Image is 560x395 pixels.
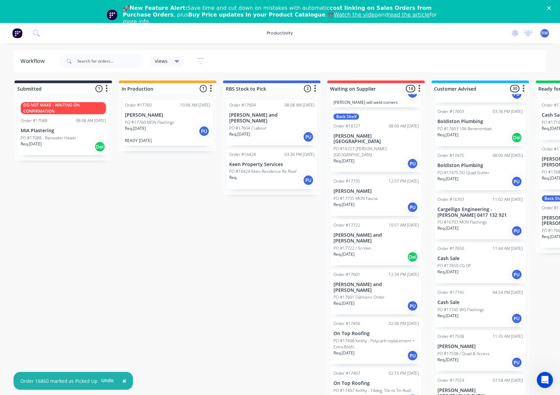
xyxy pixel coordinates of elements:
[21,135,76,141] p: PO #17088 - Rainwater Heads
[21,128,106,134] p: MIA Plastering
[284,152,315,158] div: 03:36 PM [DATE]
[188,11,325,18] b: Buy Price updates in your Product Catalogue
[493,196,523,203] div: 11:02 AM [DATE]
[333,321,360,327] div: Order #17406
[537,372,553,388] iframe: Intercom live chat
[512,176,522,187] div: PU
[303,175,314,186] div: PU
[438,300,523,305] p: Cash Sale
[333,158,354,164] p: Req. [DATE]
[333,146,419,158] p: PO #16727 [PERSON_NAME][GEOGRAPHIC_DATA]
[407,158,418,169] div: PU
[180,102,210,108] div: 10:06 AM [DATE]
[493,246,523,252] div: 11:44 AM [DATE]
[333,245,371,251] p: PO #17722 / Screws
[125,112,210,118] p: [PERSON_NAME]
[493,109,523,115] div: 03:36 PM [DATE]
[125,125,146,132] p: Req. [DATE]
[438,119,523,124] p: Boldiston Plumbing
[438,377,465,384] div: Order #17559
[333,222,360,228] div: Order #17722
[229,125,266,131] p: PO #17604 / Labour
[333,188,419,194] p: [PERSON_NAME]
[123,5,432,18] b: cost linking on Sales Orders from Purchase Orders
[333,272,360,278] div: Order #17601
[438,307,484,313] p: PO #17745 WG Flashings
[512,89,522,99] div: PU
[547,6,554,10] div: Close
[435,194,526,240] div: Order #1670311:02 AM [DATE]Cargelligo Engineering - [PERSON_NAME] 0417 132 921PO #16703 MON Flash...
[107,9,117,20] img: Profile image for Team
[199,126,210,137] div: PU
[435,331,526,371] div: Order #1750811:35 AM [DATE][PERSON_NAME]PO #17508 / Quad & AccessReq.[DATE]PU
[94,141,105,152] div: Del
[389,178,419,184] div: 12:57 PM [DATE]
[122,99,213,146] div: Order #1776010:06 AM [DATE][PERSON_NAME]PO #17760 MON FlashingsReq.[DATE]PUREADY [DATE]
[438,176,459,182] p: Req. [DATE]
[407,301,418,311] div: PU
[438,246,465,252] div: Order #17650
[115,373,133,389] button: Close
[227,149,317,189] div: Order #1642403:36 PM [DATE]Keen Property ServicesPO #16424 Keen Residence Re-RoofReq.PU
[542,30,548,36] span: RW
[438,289,465,296] div: Order #17745
[229,152,256,158] div: Order #16424
[229,131,250,137] p: Req. [DATE]
[12,28,22,38] img: Factory
[77,54,144,68] input: Search for orders...
[333,100,419,105] p: [PERSON_NAME] will weld corners
[333,232,419,244] p: [PERSON_NAME] and [PERSON_NAME]
[407,202,418,213] div: PU
[333,178,360,184] div: Order #17735
[438,225,459,231] p: Req. [DATE]
[333,195,377,202] p: PO #17735 MON Fascia
[333,380,419,386] p: On Top Roofing
[389,222,419,228] div: 10:51 AM [DATE]
[333,282,419,293] p: [PERSON_NAME] and [PERSON_NAME]
[333,370,360,376] div: Order #17407
[333,202,354,208] p: Req. [DATE]
[438,357,459,363] p: Req. [DATE]
[334,11,378,18] a: Watch the video
[512,357,522,368] div: PU
[130,5,188,11] b: New Feature Alert:
[331,318,422,364] div: Order #1740602:06 PM [DATE]On Top RoofingPO #17406 Keithy - Polycarb replacement + Extra RoofsReq...
[331,111,422,172] div: Back ShelfOrder #1672708:00 AM [DATE][PERSON_NAME][GEOGRAPHIC_DATA]PO #16727 [PERSON_NAME][GEOGRA...
[333,251,354,257] p: Req. [DATE]
[512,132,522,143] div: Del
[227,99,317,145] div: Order #1760408:08 AM [DATE][PERSON_NAME] and [PERSON_NAME]PO #17604 / LabourReq.[DATE]PU
[389,272,419,278] div: 12:39 PM [DATE]
[21,141,42,147] p: Req. [DATE]
[20,377,98,385] div: Order 16860 marked as Picked Up
[435,287,526,327] div: Order #1774504:54 PM [DATE]Cash SalePO #17745 WG FlashingsReq.[DATE]PU
[389,123,419,129] div: 08:00 AM [DATE]
[438,132,459,138] p: Req. [DATE]
[333,300,354,306] p: Req. [DATE]
[438,263,471,269] p: PO #17650 CG DP
[435,106,526,146] div: Order #1760303:36 PM [DATE]Boldiston PlumbingPO #17603 106 BenerembahReq.[DATE]Del
[76,118,106,124] div: 08:08 AM [DATE]
[18,99,109,155] div: DO NOT MAKE - WAITING ON CONFIRMATIONOrder #1708808:08 AM [DATE]MIA PlasteringPO #17088 - Rainwat...
[333,338,419,350] p: PO #17406 Keithy - Polycarb replacement + Extra Roofs
[512,269,522,280] div: PU
[435,150,526,190] div: Order #1747508:09 AM [DATE]Boldiston PlumbingPO #17475 DO Quad GutterReq.[DATE]PU
[438,351,490,357] p: PO #17508 / Quad & Access
[438,153,465,159] div: Order #17475
[438,333,465,340] div: Order #17508
[125,102,152,108] div: Order #17760
[438,170,490,176] p: PO #17475 DO Quad Gutter
[389,321,419,327] div: 02:06 PM [DATE]
[229,168,297,175] p: PO #16424 Keen Residence Re-Roof
[264,28,297,38] div: productivity
[512,226,522,236] div: PU
[122,376,126,386] span: ×
[125,119,174,125] p: PO #17760 MON Flashings
[389,370,419,376] div: 02:15 PM [DATE]
[438,163,523,168] p: Boldiston Plumbing
[333,123,360,129] div: Order #16727
[512,313,522,324] div: PU
[438,126,492,132] p: PO #17603 106 Benerembah
[438,109,465,115] div: Order #17603
[331,269,422,315] div: Order #1760112:39 PM [DATE][PERSON_NAME] and [PERSON_NAME]PO #17601 Dahlsens OrderReq.[DATE]PU
[229,175,237,181] p: Req.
